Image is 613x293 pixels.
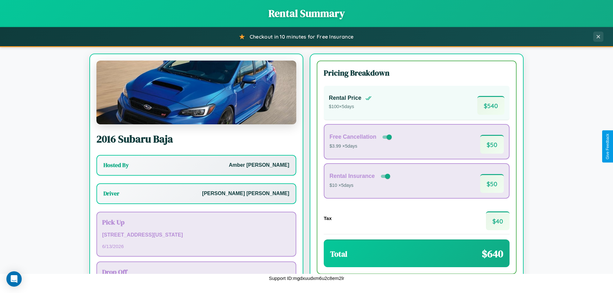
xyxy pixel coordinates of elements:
[96,132,296,146] h2: 2016 Subaru Baja
[96,61,296,124] img: Subaru Baja
[269,274,344,282] p: Support ID: mgdxuudxm6u2c8em2lr
[329,181,391,190] p: $10 × 5 days
[250,33,353,40] span: Checkout in 10 minutes for Free Insurance
[329,95,361,101] h4: Rental Price
[103,190,119,197] h3: Driver
[102,231,291,240] p: [STREET_ADDRESS][US_STATE]
[6,271,22,287] div: Open Intercom Messenger
[229,161,289,170] p: Amber [PERSON_NAME]
[329,103,372,111] p: $ 100 × 5 days
[482,247,503,261] span: $ 640
[329,134,376,140] h4: Free Cancellation
[330,249,347,259] h3: Total
[605,134,610,159] div: Give Feedback
[324,216,332,221] h4: Tax
[480,135,504,154] span: $ 50
[486,211,510,230] span: $ 40
[477,96,504,115] span: $ 540
[102,267,291,276] h3: Drop Off
[202,189,289,198] p: [PERSON_NAME] [PERSON_NAME]
[480,174,504,193] span: $ 50
[324,68,510,78] h3: Pricing Breakdown
[103,161,129,169] h3: Hosted By
[102,242,291,251] p: 6 / 13 / 2026
[102,217,291,227] h3: Pick Up
[329,173,375,179] h4: Rental Insurance
[329,142,393,150] p: $3.99 × 5 days
[6,6,607,20] h1: Rental Summary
